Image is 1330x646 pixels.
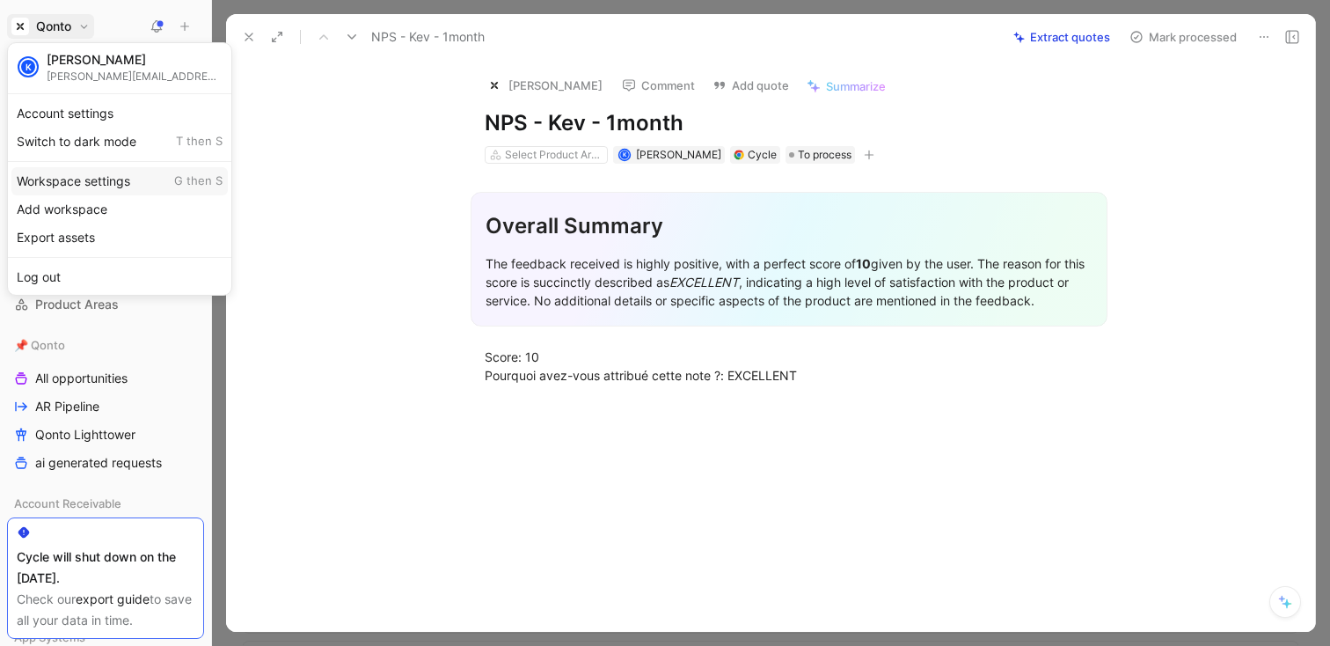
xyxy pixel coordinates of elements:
[47,70,223,83] div: [PERSON_NAME][EMAIL_ADDRESS][DOMAIN_NAME]
[7,42,232,296] div: QontoQonto
[11,224,228,252] div: Export assets
[11,99,228,128] div: Account settings
[11,263,228,291] div: Log out
[11,128,228,156] div: Switch to dark mode
[19,58,37,76] div: K
[47,52,223,68] div: [PERSON_NAME]
[176,134,223,150] span: T then S
[11,167,228,195] div: Workspace settings
[11,195,228,224] div: Add workspace
[174,173,223,189] span: G then S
